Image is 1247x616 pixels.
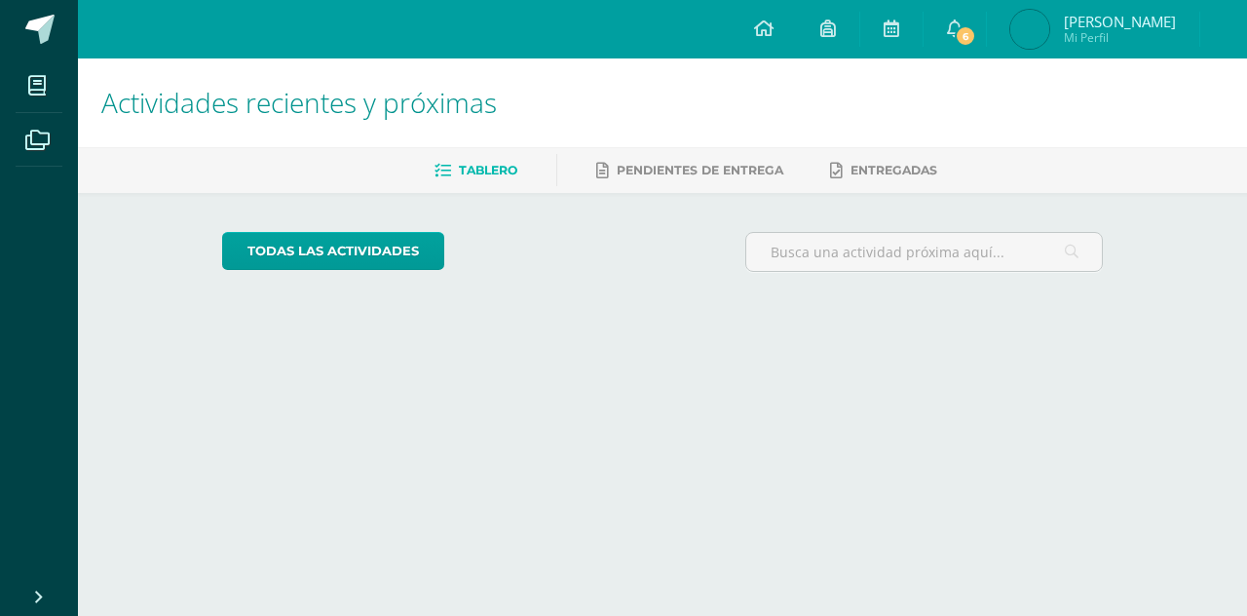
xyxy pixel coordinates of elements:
[830,155,937,186] a: Entregadas
[1064,29,1176,46] span: Mi Perfil
[101,84,497,121] span: Actividades recientes y próximas
[596,155,783,186] a: Pendientes de entrega
[435,155,517,186] a: Tablero
[459,163,517,177] span: Tablero
[1064,12,1176,31] span: [PERSON_NAME]
[746,233,1103,271] input: Busca una actividad próxima aquí...
[1010,10,1049,49] img: eaeb1d86fdabfe66a062af7de8b9d99f.png
[617,163,783,177] span: Pendientes de entrega
[955,25,976,47] span: 6
[222,232,444,270] a: todas las Actividades
[850,163,937,177] span: Entregadas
